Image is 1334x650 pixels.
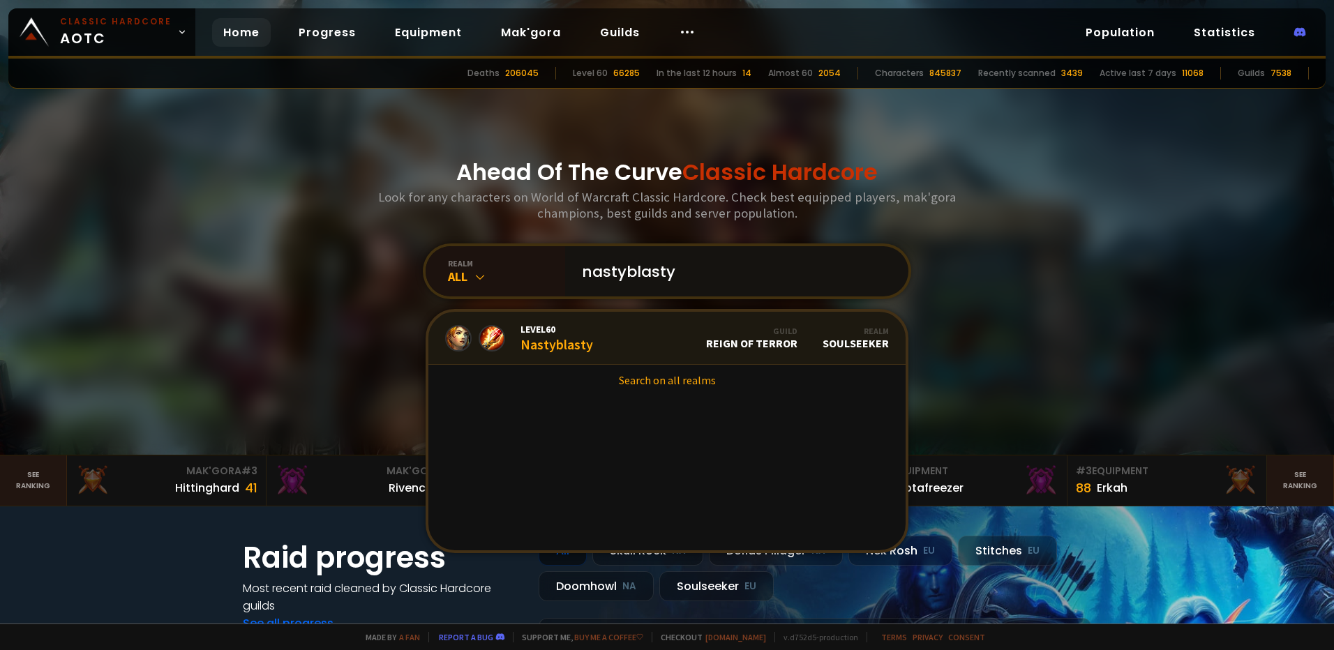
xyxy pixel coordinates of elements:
[60,15,172,28] small: Classic Hardcore
[818,67,841,80] div: 2054
[67,455,267,506] a: Mak'Gora#3Hittinghard41
[682,156,878,188] span: Classic Hardcore
[1267,455,1334,506] a: Seeranking
[823,326,889,336] div: Realm
[1076,464,1092,478] span: # 3
[267,455,467,506] a: Mak'Gora#2Rivench100
[467,67,500,80] div: Deaths
[881,632,907,642] a: Terms
[490,18,572,47] a: Mak'gora
[876,464,1058,478] div: Equipment
[389,479,433,497] div: Rivench
[573,67,608,80] div: Level 60
[768,67,813,80] div: Almost 60
[243,615,333,631] a: See all progress
[275,464,458,478] div: Mak'Gora
[539,571,654,601] div: Doomhowl
[373,189,961,221] h3: Look for any characters on World of Warcraft Classic Hardcore. Check best equipped players, mak'g...
[1076,478,1091,497] div: 88
[175,479,239,497] div: Hittinghard
[75,464,258,478] div: Mak'Gora
[1061,67,1083,80] div: 3439
[652,632,766,642] span: Checkout
[212,18,271,47] a: Home
[505,67,539,80] div: 206045
[448,258,565,269] div: realm
[978,67,1056,80] div: Recently scanned
[958,536,1057,566] div: Stitches
[1074,18,1166,47] a: Population
[243,536,522,580] h1: Raid progress
[357,632,420,642] span: Made by
[948,632,985,642] a: Consent
[913,632,943,642] a: Privacy
[384,18,473,47] a: Equipment
[897,479,964,497] div: Notafreezer
[8,8,195,56] a: Classic HardcoreAOTC
[742,67,751,80] div: 14
[428,312,906,365] a: Level60NastyblastyGuildReign of TerrorRealmSoulseeker
[60,15,172,49] span: AOTC
[1097,479,1127,497] div: Erkah
[1076,464,1259,478] div: Equipment
[574,632,643,642] a: Buy me a coffee
[448,269,565,285] div: All
[1238,67,1265,80] div: Guilds
[823,326,889,350] div: Soulseeker
[241,464,257,478] span: # 3
[867,455,1067,506] a: #2Equipment88Notafreezer
[1100,67,1176,80] div: Active last 7 days
[589,18,651,47] a: Guilds
[706,326,797,336] div: Guild
[1182,67,1204,80] div: 11068
[513,632,643,642] span: Support me,
[706,326,797,350] div: Reign of Terror
[243,580,522,614] h4: Most recent raid cleaned by Classic Hardcore guilds
[929,67,961,80] div: 845837
[923,544,935,558] small: EU
[848,536,952,566] div: Nek'Rosh
[622,580,636,594] small: NA
[1271,67,1291,80] div: 7538
[657,67,737,80] div: In the last 12 hours
[574,246,892,296] input: Search a character...
[245,478,257,497] div: 41
[1183,18,1266,47] a: Statistics
[875,67,924,80] div: Characters
[399,632,420,642] a: a fan
[774,632,858,642] span: v. d752d5 - production
[287,18,367,47] a: Progress
[659,571,774,601] div: Soulseeker
[439,632,493,642] a: Report a bug
[520,323,593,353] div: Nastyblasty
[613,67,640,80] div: 66285
[744,580,756,594] small: EU
[428,365,906,395] a: Search on all realms
[456,156,878,189] h1: Ahead Of The Curve
[705,632,766,642] a: [DOMAIN_NAME]
[520,323,593,335] span: Level 60
[1028,544,1040,558] small: EU
[1067,455,1268,506] a: #3Equipment88Erkah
